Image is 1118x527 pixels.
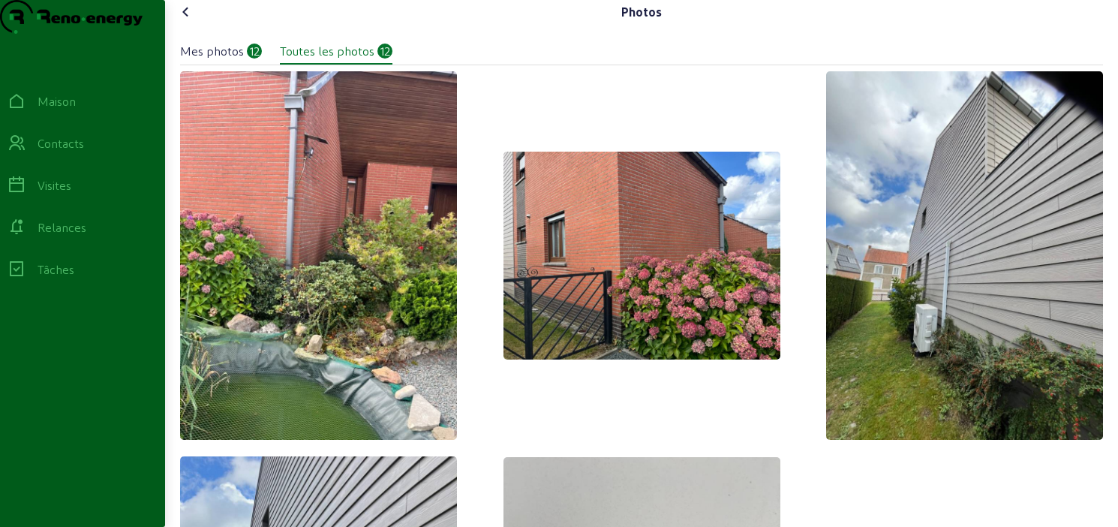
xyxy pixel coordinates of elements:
img: 9A765CED-0D12-4EC9-8CB5-E2DBFC494D58_1_105_c.jpeg [503,152,780,360]
font: Relances [38,220,86,234]
font: Visites [38,178,71,192]
font: Toutes les photos [280,44,374,58]
font: Photos [621,5,662,19]
img: B29FB58F-1D44-4EC6-A280-A58446C63C9D_1_105_c.jpeg [180,71,457,440]
img: 2B9D37ED-4198-4F75-936F-299A59D42EB6_1_105_c.jpeg [826,71,1103,440]
font: 12 [250,44,260,58]
font: 12 [380,44,390,58]
font: Contacts [38,136,84,150]
font: Mes photos [180,44,244,58]
font: Maison [38,94,76,108]
font: Tâches [38,262,74,276]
